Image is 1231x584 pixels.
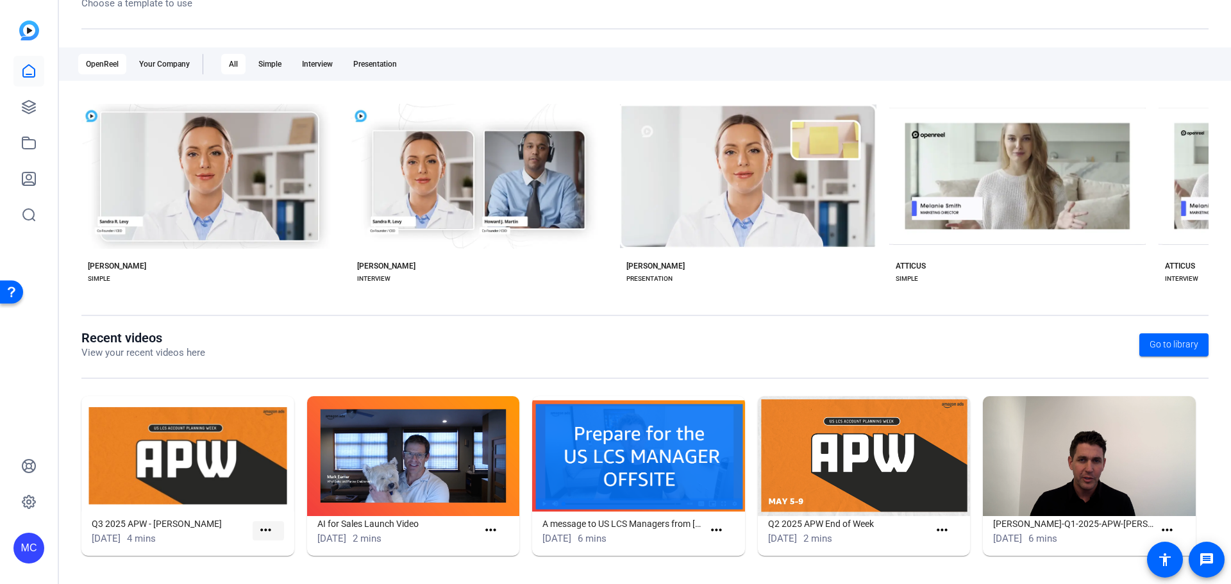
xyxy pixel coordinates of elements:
[127,533,156,544] span: 4 mins
[317,516,478,531] h1: AI for Sales Launch Video
[353,533,381,544] span: 2 mins
[251,54,289,74] div: Simple
[483,522,499,538] mat-icon: more_horiz
[92,533,121,544] span: [DATE]
[758,396,971,516] img: Q2 2025 APW End of Week
[993,516,1154,531] h1: [PERSON_NAME]-Q1-2025-APW-[PERSON_NAME]-Q1-2025-APW-[PERSON_NAME]-1739913939869-webcam
[81,396,294,516] img: Q3 2025 APW - Tanner Elton
[357,274,390,284] div: INTERVIEW
[131,54,197,74] div: Your Company
[92,516,253,531] h1: Q3 2025 APW - [PERSON_NAME]
[13,533,44,563] div: MC
[346,54,405,74] div: Presentation
[81,346,205,360] p: View your recent videos here
[768,516,929,531] h1: Q2 2025 APW End of Week
[1139,333,1209,356] a: Go to library
[221,54,246,74] div: All
[88,274,110,284] div: SIMPLE
[578,533,607,544] span: 6 mins
[896,261,926,271] div: ATTICUS
[1199,552,1214,567] mat-icon: message
[307,396,520,516] img: AI for Sales Launch Video
[768,533,797,544] span: [DATE]
[532,396,745,516] img: A message to US LCS Managers from Tanner Elton
[542,516,703,531] h1: A message to US LCS Managers from [PERSON_NAME]
[317,533,346,544] span: [DATE]
[1165,261,1195,271] div: ATTICUS
[1165,274,1198,284] div: INTERVIEW
[1159,522,1175,538] mat-icon: more_horiz
[803,533,832,544] span: 2 mins
[1028,533,1057,544] span: 6 mins
[983,396,1196,516] img: Tanner-Elton-Q1-2025-APW-Tanner-Elton-Q1-2025-APW-Tanner-Elton-1739913939869-webcam
[626,261,685,271] div: [PERSON_NAME]
[294,54,340,74] div: Interview
[19,21,39,40] img: blue-gradient.svg
[896,274,918,284] div: SIMPLE
[81,330,205,346] h1: Recent videos
[78,54,126,74] div: OpenReel
[258,522,274,538] mat-icon: more_horiz
[542,533,571,544] span: [DATE]
[993,533,1022,544] span: [DATE]
[708,522,724,538] mat-icon: more_horiz
[934,522,950,538] mat-icon: more_horiz
[1150,338,1198,351] span: Go to library
[1157,552,1173,567] mat-icon: accessibility
[357,261,415,271] div: [PERSON_NAME]
[626,274,673,284] div: PRESENTATION
[88,261,146,271] div: [PERSON_NAME]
